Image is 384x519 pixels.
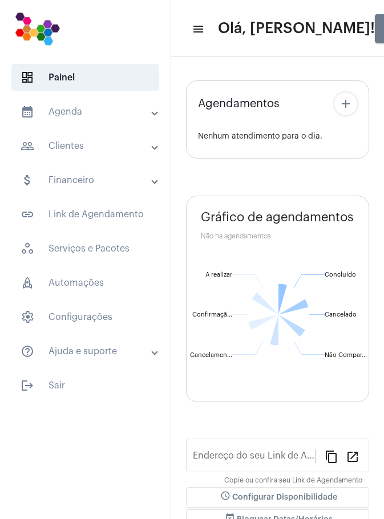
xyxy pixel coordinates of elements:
text: Cancelado [325,311,357,318]
mat-panel-title: Agenda [21,105,152,119]
input: Link [193,453,316,463]
span: Link de Agendamento [11,201,159,228]
div: Nenhum atendimento para o dia. [198,132,357,141]
text: Não Compar... [325,351,367,358]
mat-icon: sidenav icon [192,22,203,36]
mat-hint: Copie ou confira seu Link de Agendamento [224,477,362,485]
mat-icon: open_in_new [346,449,359,463]
mat-panel-title: Clientes [21,139,152,153]
span: Automações [11,269,159,297]
span: sidenav icon [21,276,34,290]
mat-icon: sidenav icon [21,208,34,221]
span: sidenav icon [21,310,34,324]
mat-icon: sidenav icon [21,344,34,358]
mat-expansion-panel-header: sidenav iconFinanceiro [7,167,171,194]
mat-icon: sidenav icon [21,139,34,153]
span: Configurar Disponibilidade [219,493,337,501]
text: A realizar [205,271,232,278]
mat-expansion-panel-header: sidenav iconAgenda [7,98,171,125]
mat-expansion-panel-header: sidenav iconAjuda e suporte [7,338,171,365]
mat-icon: content_copy [325,449,338,463]
mat-icon: sidenav icon [21,105,34,119]
span: Painel [11,64,159,91]
mat-icon: sidenav icon [21,379,34,392]
span: Gráfico de agendamentos [201,210,354,224]
span: Agendamentos [198,98,280,110]
span: sidenav icon [21,242,34,256]
span: Sair [11,372,159,399]
button: Configurar Disponibilidade [186,487,369,508]
span: Olá, [PERSON_NAME]! [218,19,375,38]
span: Serviços e Pacotes [11,235,159,262]
mat-expansion-panel-header: sidenav iconClientes [7,132,171,160]
mat-icon: add [339,97,353,111]
mat-icon: sidenav icon [21,173,34,187]
mat-panel-title: Financeiro [21,173,152,187]
text: Concluído [325,271,356,278]
span: Configurações [11,303,159,331]
span: sidenav icon [21,71,34,84]
mat-icon: schedule [219,490,232,504]
text: Cancelamen... [190,351,232,358]
mat-panel-title: Ajuda e suporte [21,344,152,358]
img: 7bf4c2a9-cb5a-6366-d80e-59e5d4b2024a.png [9,6,66,51]
text: Confirmaçã... [192,311,232,318]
